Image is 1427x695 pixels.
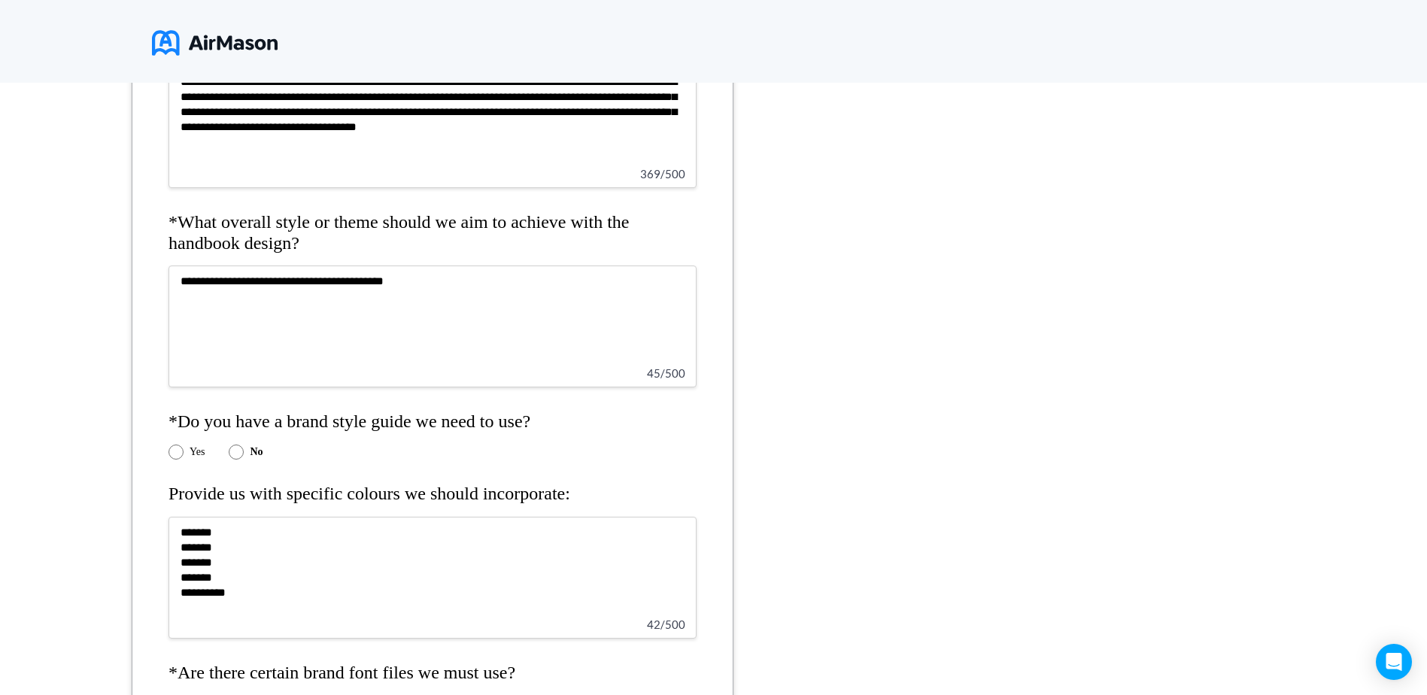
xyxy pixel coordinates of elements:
[647,618,685,631] span: 42 / 500
[1376,644,1412,680] div: Open Intercom Messenger
[640,167,685,181] span: 369 / 500
[190,446,205,458] label: Yes
[169,663,697,684] h4: *Are there certain brand font files we must use?
[250,446,263,458] label: No
[169,411,697,432] h4: *Do you have a brand style guide we need to use?
[169,212,697,253] h4: *What overall style or theme should we aim to achieve with the handbook design?
[169,484,697,505] h4: Provide us with specific colours we should incorporate:
[152,24,278,62] img: logo
[647,366,685,380] span: 45 / 500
